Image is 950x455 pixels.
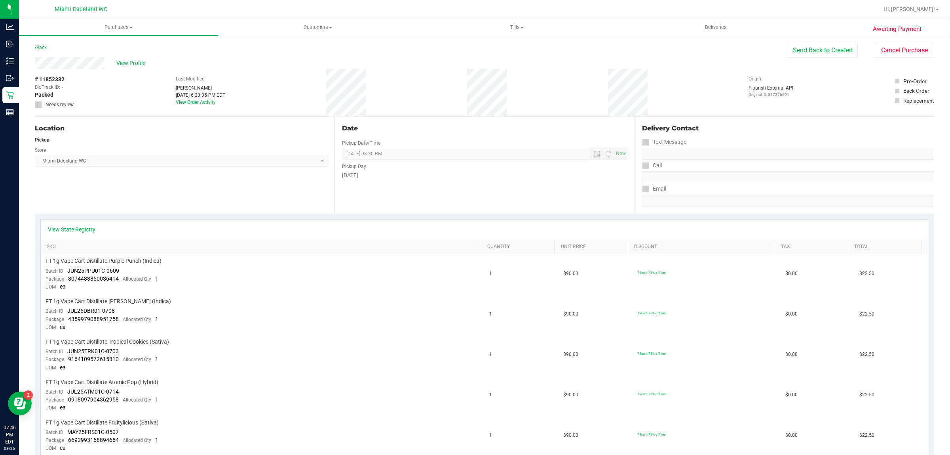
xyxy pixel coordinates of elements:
label: Origin [749,75,761,82]
span: $0.00 [785,391,798,399]
a: Customers [218,19,417,36]
a: View Order Activity [176,99,216,105]
label: Email [642,183,666,195]
span: $22.50 [859,310,874,318]
span: 6692993168894654 [68,437,119,443]
label: Pickup Day [342,163,366,170]
span: FT 1g Vape Cart Distillate Tropical Cookies (Sativa) [46,338,169,346]
label: Text Message [642,136,686,148]
span: 75cart: 75% off line [637,271,665,275]
span: Hi, [PERSON_NAME]! [883,6,935,12]
span: 4359979088951758 [68,316,119,322]
inline-svg: Outbound [6,74,14,82]
div: Location [35,124,327,133]
span: Batch ID [46,349,63,354]
p: 08/26 [4,445,15,451]
span: 9164109572615810 [68,356,119,362]
span: Batch ID [46,389,63,395]
span: $22.50 [859,391,874,399]
span: 0918097904362958 [68,396,119,403]
span: FT 1g Vape Cart Distillate Fruitylicious (Sativa) [46,419,159,426]
span: JUL25DBR01-0708 [67,308,115,314]
span: 1 [155,356,158,362]
span: UOM [46,325,56,330]
a: Unit Price [561,244,625,250]
span: Batch ID [46,268,63,274]
a: View State Registry [48,226,95,233]
a: Discount [634,244,771,250]
div: Replacement [903,97,934,105]
p: Original ID: 317376691 [749,92,793,97]
span: # 11852332 [35,75,65,84]
span: JUN25PPU01C-0609 [67,268,119,274]
strong: Pickup [35,137,49,143]
div: Date [342,124,627,133]
span: $22.50 [859,432,874,439]
span: $90.00 [563,351,578,358]
span: 1 [155,316,158,322]
span: 1 [489,432,492,439]
span: $0.00 [785,270,798,277]
div: Pre-Order [903,77,927,85]
span: Awaiting Payment [873,25,921,34]
span: - [62,84,63,91]
span: Allocated Qty [123,397,151,403]
span: ea [60,404,66,411]
label: Pickup Date/Time [342,140,380,147]
span: ea [60,283,66,290]
span: Package [46,438,64,443]
span: Tills [418,24,616,31]
inline-svg: Inventory [6,57,14,65]
span: MAY25FRS01C-0507 [67,429,119,435]
span: $0.00 [785,351,798,358]
span: 1 [155,437,158,443]
span: Package [46,397,64,403]
inline-svg: Analytics [6,23,14,31]
span: Needs review [46,101,74,108]
label: Call [642,160,662,171]
span: JUN25TRK01C-0703 [67,348,119,354]
span: JUL25ATM01C-0714 [67,388,119,395]
div: [PERSON_NAME] [176,84,225,92]
a: Quantity [487,244,551,250]
a: Total [854,244,918,250]
span: UOM [46,405,56,411]
div: Back Order [903,87,929,95]
span: Packed [35,91,53,99]
span: UOM [46,365,56,371]
span: 75cart: 75% off line [637,311,665,315]
a: Back [35,45,47,50]
span: FT 1g Vape Cart Distillate [PERSON_NAME] (Indica) [46,298,171,305]
span: 1 [489,351,492,358]
span: Miami Dadeland WC [55,6,107,13]
a: Deliveries [616,19,815,36]
span: $90.00 [563,391,578,399]
span: FT 1g Vape Cart Distillate Atomic Pop (Hybrid) [46,379,158,386]
span: Deliveries [694,24,737,31]
span: $22.50 [859,351,874,358]
span: $0.00 [785,310,798,318]
a: SKU [47,244,478,250]
inline-svg: Reports [6,108,14,116]
inline-svg: Inbound [6,40,14,48]
div: Delivery Contact [642,124,934,133]
span: $0.00 [785,432,798,439]
span: 1 [489,310,492,318]
span: 1 [489,270,492,277]
span: Purchases [19,24,218,31]
input: Format: (999) 999-9999 [642,148,934,160]
span: $90.00 [563,432,578,439]
span: ea [60,445,66,451]
span: 75cart: 75% off line [637,432,665,436]
span: BioTrack ID: [35,84,60,91]
span: 1 [489,391,492,399]
span: Batch ID [46,308,63,314]
div: Flourish External API [749,84,793,97]
span: UOM [46,445,56,451]
span: $22.50 [859,270,874,277]
inline-svg: Retail [6,91,14,99]
span: 1 [155,275,158,282]
span: $90.00 [563,310,578,318]
span: ea [60,324,66,330]
label: Store [35,147,46,154]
